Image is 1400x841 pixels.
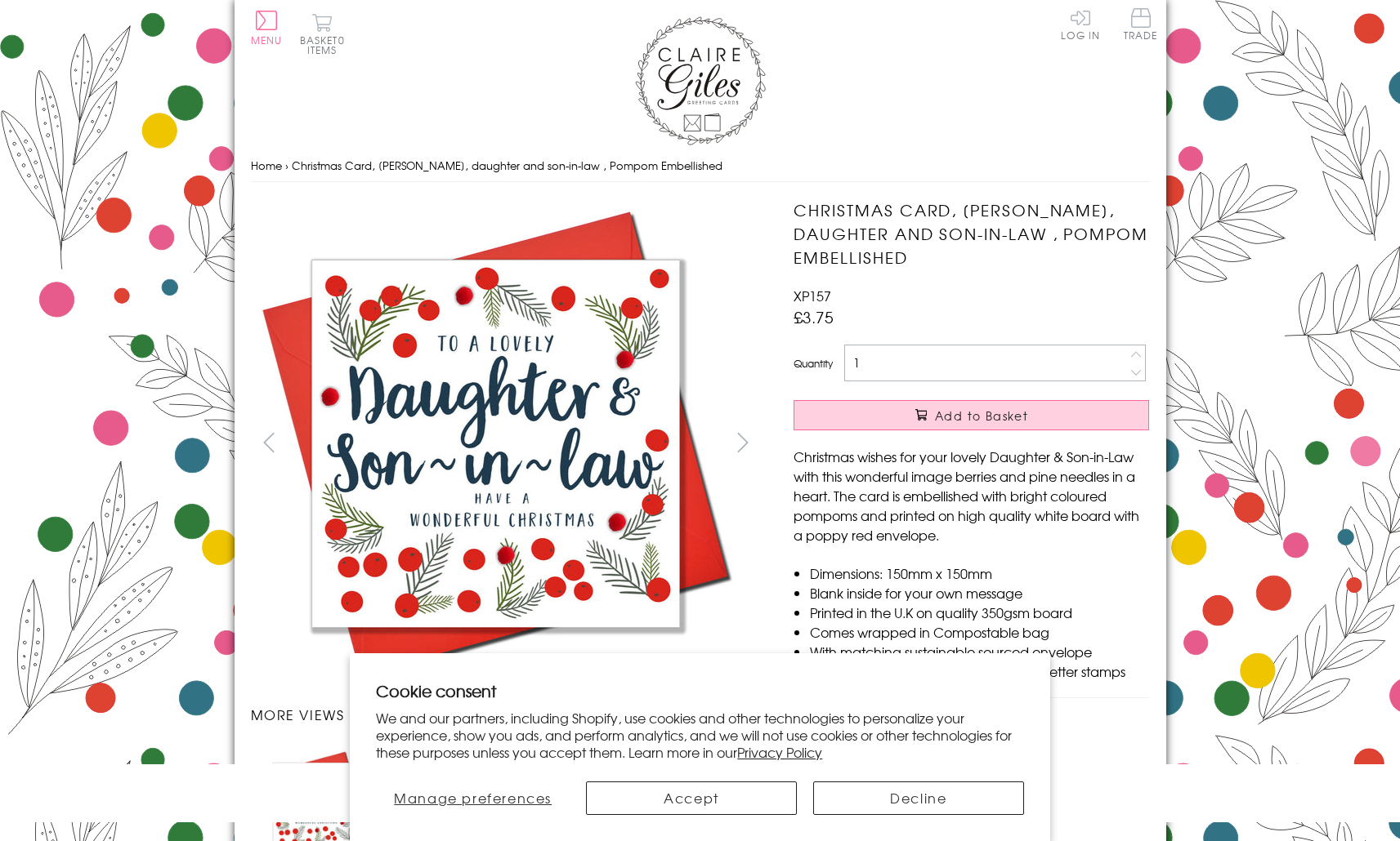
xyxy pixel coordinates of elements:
[794,356,833,371] label: Quantity
[250,198,740,688] img: Christmas Card, Berries, daughter and son-in-law , Pompom Embellished
[251,11,283,45] button: Menu
[794,447,1149,545] p: Christmas wishes for your lovely Daughter & Son-in-Law with this wonderful image berries and pine...
[724,424,761,461] button: next
[376,781,570,815] button: Manage preferences
[307,33,345,57] span: 0 items
[300,13,345,55] button: Basket0 items
[810,563,1149,583] li: Dimensions: 150mm x 150mm
[810,583,1149,603] li: Blank inside for your own message
[813,781,1024,815] button: Decline
[810,622,1149,642] li: Comes wrapped in Compostable bag
[810,642,1149,661] li: With matching sustainable sourced envelope
[376,710,1024,760] p: We and our partners, including Shopify, use cookies and other technologies to personalize your ex...
[794,198,1149,269] h1: Christmas Card, [PERSON_NAME], daughter and son-in-law , Pompom Embellished
[737,742,822,762] a: Privacy Policy
[251,149,1150,183] nav: breadcrumbs
[251,705,762,724] h3: More views
[292,158,722,173] span: Christmas Card, [PERSON_NAME], daughter and son-in-law , Pompom Embellished
[794,286,831,305] span: XP157
[935,407,1028,424] span: Add to Basket
[635,16,766,145] img: Claire Giles Greetings Cards
[794,305,834,328] span: £3.75
[810,603,1149,622] li: Printed in the U.K on quality 350gsm board
[376,679,1024,702] h2: Cookie consent
[1124,8,1158,40] span: Trade
[761,198,1251,688] img: Christmas Card, Berries, daughter and son-in-law , Pompom Embellished
[251,424,288,461] button: prev
[394,788,552,808] span: Manage preferences
[1124,8,1158,43] a: Trade
[794,400,1149,430] button: Add to Basket
[251,33,283,47] span: Menu
[586,781,797,815] button: Accept
[251,158,282,173] a: Home
[1061,8,1100,40] a: Log In
[285,158,288,173] span: ›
